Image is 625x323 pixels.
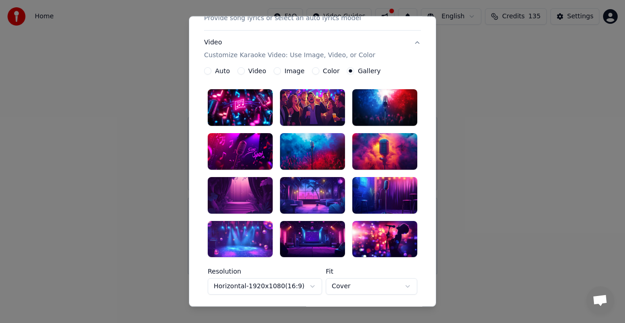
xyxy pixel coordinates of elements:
[204,14,361,23] p: Provide song lyrics or select an auto lyrics model
[323,68,340,74] label: Color
[208,269,322,275] label: Resolution
[204,38,375,60] div: Video
[248,68,266,74] label: Video
[204,31,421,67] button: VideoCustomize Karaoke Video: Use Image, Video, or Color
[285,68,305,74] label: Image
[358,68,381,74] label: Gallery
[215,68,230,74] label: Auto
[326,269,417,275] label: Fit
[204,51,375,60] p: Customize Karaoke Video: Use Image, Video, or Color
